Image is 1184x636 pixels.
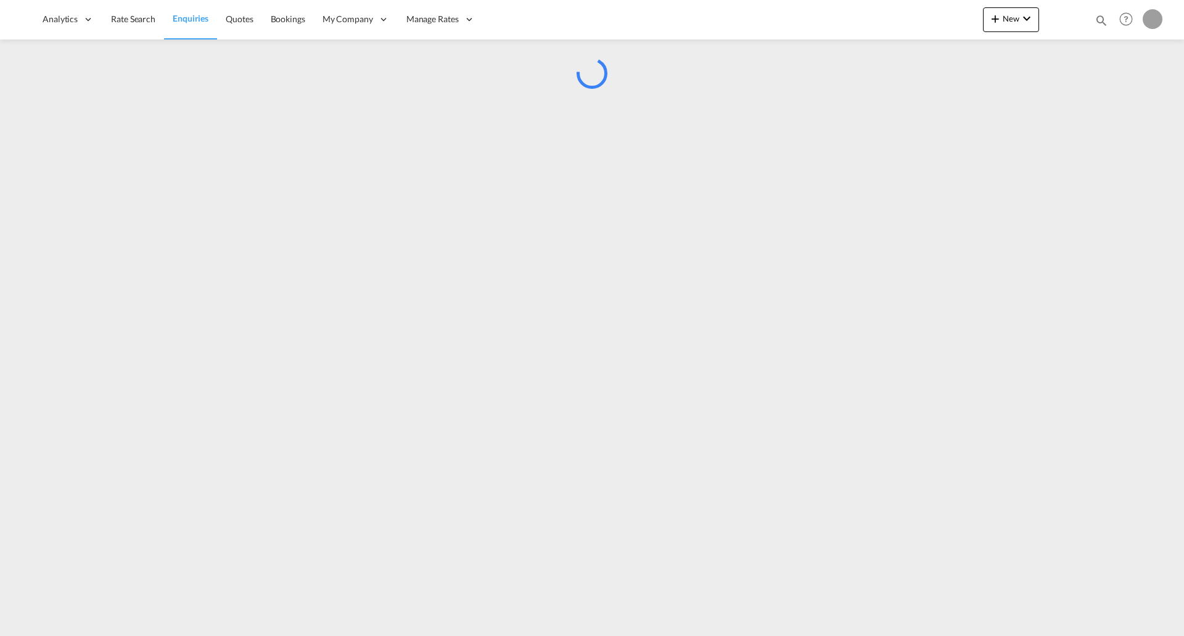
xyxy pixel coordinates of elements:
[988,14,1034,23] span: New
[271,14,305,24] span: Bookings
[323,13,373,25] span: My Company
[1116,9,1143,31] div: Help
[226,14,253,24] span: Quotes
[983,7,1039,32] button: icon-plus 400-fgNewicon-chevron-down
[1116,9,1137,30] span: Help
[43,13,78,25] span: Analytics
[173,13,208,23] span: Enquiries
[1095,14,1108,27] md-icon: icon-magnify
[988,11,1003,26] md-icon: icon-plus 400-fg
[111,14,155,24] span: Rate Search
[406,13,459,25] span: Manage Rates
[1019,11,1034,26] md-icon: icon-chevron-down
[1095,14,1108,32] div: icon-magnify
